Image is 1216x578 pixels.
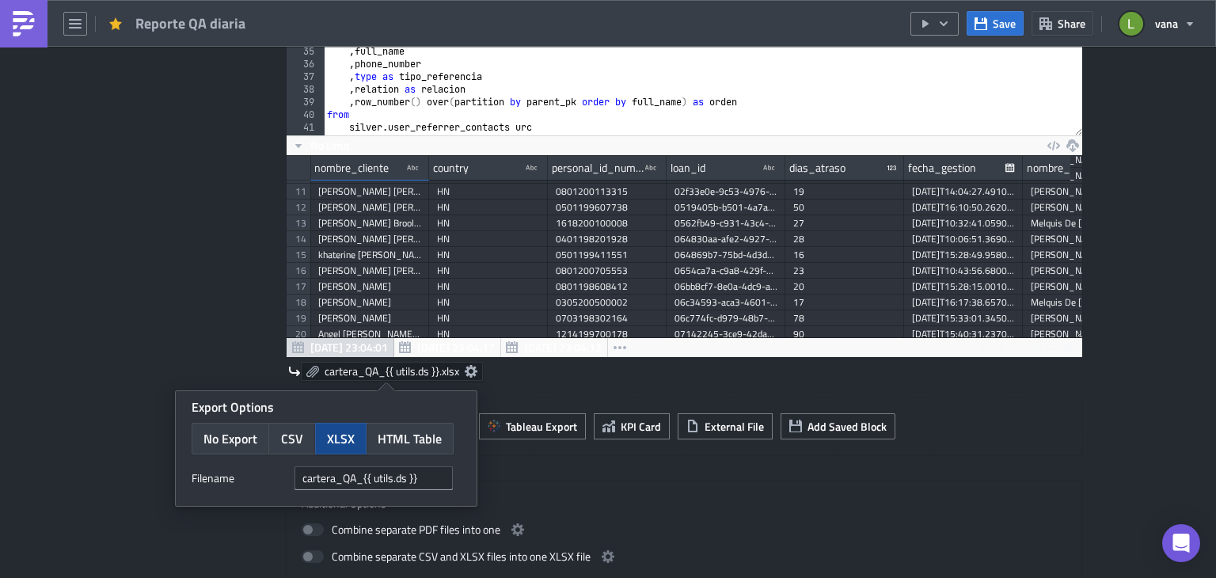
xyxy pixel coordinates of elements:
body: Rich Text Area. Press ALT-0 for help. [6,6,756,19]
div: dias_atraso [789,156,845,180]
div: 0501199607738 [556,200,659,215]
img: PushMetrics [11,11,36,36]
div: [DATE]T16:10:50.262000 [912,200,1015,215]
span: Add Saved Block [807,418,887,435]
div: Melquis De [PERSON_NAME] [1031,295,1134,310]
div: 23 [793,263,896,279]
div: [DATE]T15:28:49.958000 [912,247,1015,263]
div: [DATE]T10:43:56.680000 [912,263,1015,279]
span: vana [1155,15,1178,32]
div: [PERSON_NAME] [PERSON_NAME] Sierra [318,184,421,200]
div: 36 [287,58,325,70]
div: [PERSON_NAME] [PERSON_NAME] [1031,231,1134,247]
button: No Limit [287,136,355,155]
div: HN [437,279,540,295]
div: loan_id [671,156,705,180]
div: [PERSON_NAME] Broolin [PERSON_NAME] [318,215,421,231]
button: HTML Table [366,423,454,454]
span: HTML Table [378,429,442,448]
div: [PERSON_NAME] [PERSON_NAME] [1031,279,1134,295]
div: [DATE]T15:33:01.345000 [912,310,1015,326]
div: 06c774fc-d979-48b7-9c3e-5e82c28c00c8 [674,310,777,326]
div: khaterine [PERSON_NAME] welches [318,247,421,263]
div: 50 [793,200,896,215]
div: [PERSON_NAME] [PERSON_NAME] [1031,184,1134,200]
div: 0562fb49-c931-43c4-857e-dacb2b221ec2 [674,215,777,231]
div: 1214199700178 [556,326,659,342]
span: Combine separate PDF files into one [332,520,500,539]
button: Share [1032,11,1093,36]
div: [PERSON_NAME] [PERSON_NAME] [318,200,421,215]
div: 38 [287,83,325,96]
label: Filenam﻿e [192,466,287,490]
div: [DATE]T15:40:31.237000 [912,326,1015,342]
div: [DATE]T15:28:15.001000 [912,279,1015,295]
img: Avatar [1118,10,1145,37]
div: 90 [793,326,896,342]
div: country [433,156,469,180]
div: [PERSON_NAME] [PERSON_NAME] [318,263,421,279]
div: HN [437,184,540,200]
div: 27 [793,215,896,231]
button: [DATE] 23:04:17 [393,338,501,357]
div: 17 [793,295,896,310]
div: 20 [793,279,896,295]
div: 06c34593-aca3-4601-a450-6b1a33219ffa [674,295,777,310]
div: Export Options [192,399,461,416]
div: 0654ca7a-c9a8-429f-8c19-2cf53ccf7c6f [674,263,777,279]
button: Save [967,11,1024,36]
div: HN [437,200,540,215]
span: cartera_QA_{{ utils.ds }}.xlsx [325,364,459,378]
button: [DATE] 23:04:01 [287,338,394,357]
div: [PERSON_NAME] [318,295,421,310]
div: nombre_gestor [1027,156,1100,180]
button: XLSX [315,423,367,454]
div: [DATE]T14:04:27.491000 [912,184,1015,200]
div: [PERSON_NAME] [318,279,421,295]
span: [DATE] 23:04:17 [417,339,495,356]
button: Add Saved Block [781,413,895,439]
div: HN [437,310,540,326]
span: XLSX [327,429,355,448]
div: [PERSON_NAME] [PERSON_NAME] [1031,310,1134,326]
div: personal_id_number [552,156,645,180]
div: 78 [793,310,896,326]
div: [PERSON_NAME] [1031,326,1134,342]
div: 39 [287,96,325,108]
p: Buenas noches, comparto cartera de QA [PERSON_NAME]. [6,6,756,19]
span: Reporte QA diaria [135,14,247,32]
div: 0401198201928 [556,231,659,247]
div: HN [437,247,540,263]
div: HN [437,326,540,342]
div: 06bb8cf7-8e0a-4dc9-a50a-f3fe1fdd4665 [674,279,777,295]
div: Melquis De [PERSON_NAME] [1031,215,1134,231]
div: 41 [287,121,325,134]
span: [DATE] 23:04:01 [310,339,388,356]
div: 0703198302164 [556,310,659,326]
span: Share [1058,15,1085,32]
div: [PERSON_NAME] [PERSON_NAME] [1031,263,1134,279]
div: 16 [793,247,896,263]
span: Combine separate CSV and XLSX files into one XLSX file [332,547,591,566]
span: No Export [203,429,257,448]
span: CSV [281,429,303,448]
div: 35 [287,45,325,58]
span: [DATE] 23:04:12 [524,339,602,356]
span: Save [993,15,1016,32]
div: [PERSON_NAME] [318,310,421,326]
span: Tableau Export [506,418,577,435]
button: [DATE] 23:04:12 [500,338,608,357]
a: cartera_QA_{{ utils.ds }}.xlsx [301,362,483,381]
div: [PERSON_NAME] [PERSON_NAME] [318,231,421,247]
div: Open Intercom Messenger [1162,524,1200,562]
div: 37 [287,70,325,83]
div: 0501199411551 [556,247,659,263]
span: External File [705,418,764,435]
div: Angel [PERSON_NAME] [PERSON_NAME] [318,326,421,342]
div: HN [437,263,540,279]
div: HN [437,231,540,247]
div: 42 [287,134,325,146]
button: Tableau Export [479,413,586,439]
input: xlsx_file [294,466,453,490]
div: [PERSON_NAME] [PERSON_NAME] Tahuite [1031,247,1134,263]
